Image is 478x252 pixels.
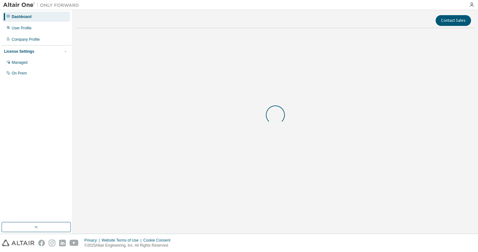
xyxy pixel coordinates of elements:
div: Cookie Consent [143,238,174,243]
div: Website Terms of Use [101,238,143,243]
div: Managed [12,60,28,65]
img: youtube.svg [70,240,79,246]
img: instagram.svg [49,240,55,246]
div: Company Profile [12,37,40,42]
button: Contact Sales [436,15,471,26]
img: linkedin.svg [59,240,66,246]
div: On Prem [12,71,27,76]
img: altair_logo.svg [2,240,34,246]
img: Altair One [3,2,82,8]
img: facebook.svg [38,240,45,246]
div: Privacy [84,238,101,243]
div: Dashboard [12,14,32,19]
p: © 2025 Altair Engineering, Inc. All Rights Reserved. [84,243,174,248]
div: User Profile [12,26,32,31]
div: License Settings [4,49,34,54]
